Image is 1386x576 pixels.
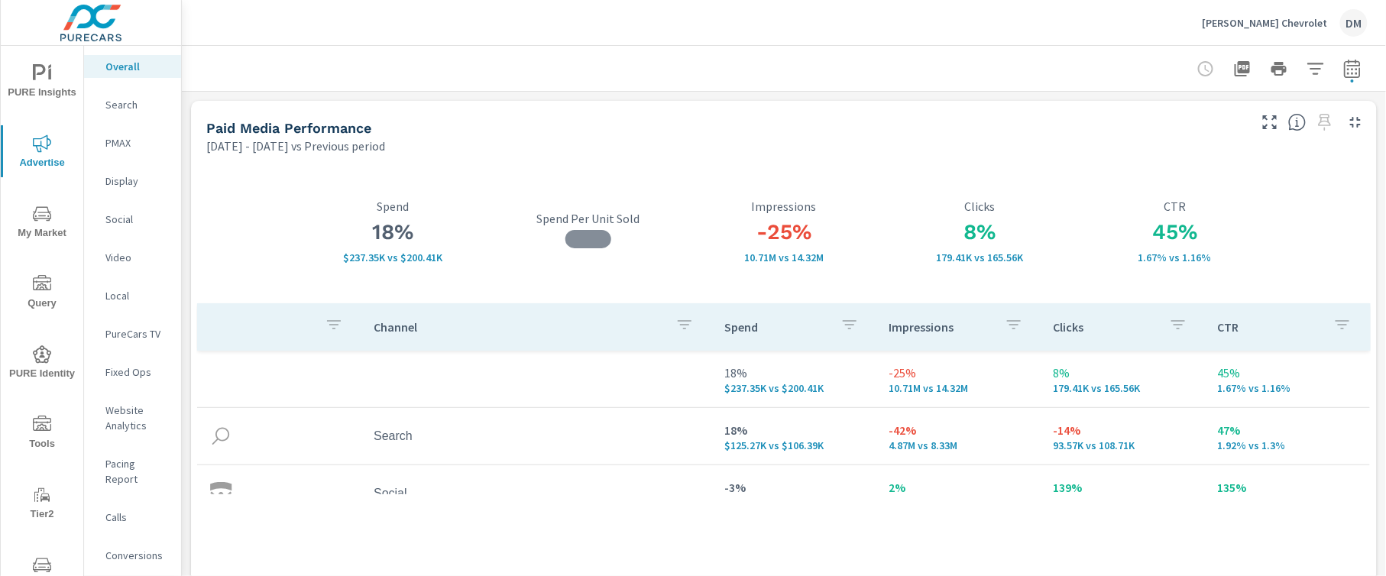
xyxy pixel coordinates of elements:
[1343,110,1368,134] button: Minimize Widget
[84,284,181,307] div: Local
[84,55,181,78] div: Overall
[84,361,181,383] div: Fixed Ops
[889,319,993,335] p: Impressions
[84,246,181,269] div: Video
[105,364,169,380] p: Fixed Ops
[209,482,232,505] img: icon-social.svg
[84,131,181,154] div: PMAX
[724,421,864,439] p: 18%
[105,135,169,150] p: PMAX
[889,421,1029,439] p: -42%
[724,382,864,394] p: $237,346 vs $200,412
[1337,53,1368,84] button: Select Date Range
[882,219,1077,245] h3: 8%
[5,134,79,172] span: Advertise
[889,382,1029,394] p: 10,714,005 vs 14,316,781
[1054,439,1193,451] p: 93,573 vs 108,709
[1313,110,1337,134] span: Select a preset date range to save this widget
[724,478,864,497] p: -3%
[105,250,169,265] p: Video
[1077,251,1273,264] p: 1.67% vs 1.16%
[889,439,1029,451] p: 4,873,115 vs 8,333,198
[724,319,827,335] p: Spend
[1340,9,1368,37] div: DM
[1218,421,1358,439] p: 47%
[1227,53,1258,84] button: "Export Report to PDF"
[295,199,491,213] p: Spend
[1218,478,1358,497] p: 135%
[105,212,169,227] p: Social
[1218,364,1358,382] p: 45%
[84,208,181,231] div: Social
[374,319,663,335] p: Channel
[889,364,1029,382] p: -25%
[686,199,882,213] p: Impressions
[105,456,169,487] p: Pacing Report
[84,170,181,193] div: Display
[105,510,169,525] p: Calls
[84,452,181,490] div: Pacing Report
[5,64,79,102] span: PURE Insights
[1264,53,1294,84] button: Print Report
[206,120,371,136] h5: Paid Media Performance
[686,251,882,264] p: 10.71M vs 14.32M
[1218,382,1358,394] p: 1.67% vs 1.16%
[1218,439,1358,451] p: 1.92% vs 1.3%
[295,219,491,245] h3: 18%
[105,59,169,74] p: Overall
[5,345,79,383] span: PURE Identity
[5,275,79,312] span: Query
[724,439,864,451] p: $125,275 vs $106,385
[1203,16,1328,30] p: [PERSON_NAME] Chevrolet
[724,364,864,382] p: 18%
[5,416,79,453] span: Tools
[361,474,712,513] td: Social
[105,173,169,189] p: Display
[105,403,169,433] p: Website Analytics
[491,211,686,226] p: Spend Per Unit Sold
[206,137,385,155] p: [DATE] - [DATE] vs Previous period
[361,417,712,455] td: Search
[105,326,169,341] p: PureCars TV
[882,199,1077,213] p: Clicks
[1054,382,1193,394] p: 179,413 vs 165,558
[1258,110,1282,134] button: Make Fullscreen
[889,478,1029,497] p: 2%
[84,322,181,345] div: PureCars TV
[1054,421,1193,439] p: -14%
[105,288,169,303] p: Local
[1288,113,1307,131] span: Understand performance metrics over the selected time range.
[209,425,232,448] img: icon-search.svg
[1218,319,1321,335] p: CTR
[84,506,181,529] div: Calls
[1054,478,1193,497] p: 139%
[295,251,491,264] p: $237,346 vs $200,412
[1077,219,1273,245] h3: 45%
[84,399,181,437] div: Website Analytics
[105,97,169,112] p: Search
[84,544,181,567] div: Conversions
[686,219,882,245] h3: -25%
[1054,319,1157,335] p: Clicks
[5,205,79,242] span: My Market
[5,486,79,523] span: Tier2
[105,548,169,563] p: Conversions
[882,251,1077,264] p: 179,413 vs 165,558
[84,93,181,116] div: Search
[1054,364,1193,382] p: 8%
[1300,53,1331,84] button: Apply Filters
[1077,199,1273,213] p: CTR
